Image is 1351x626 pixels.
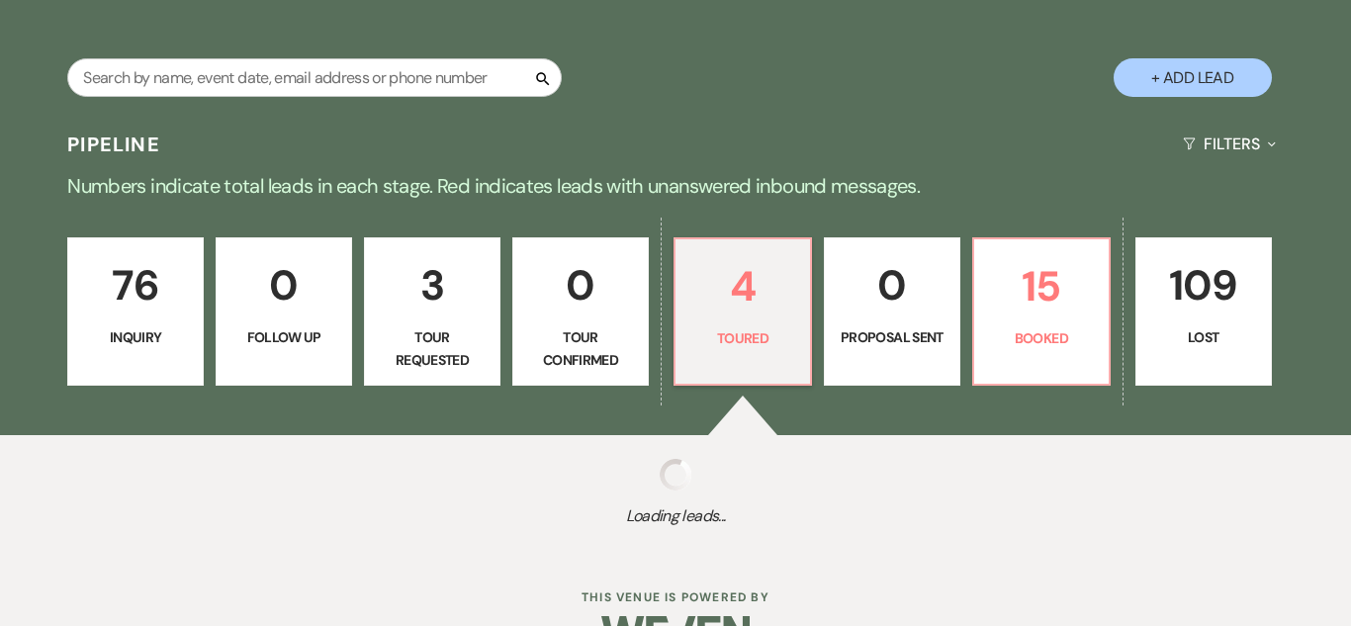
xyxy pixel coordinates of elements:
[216,237,352,386] a: 0Follow Up
[837,252,947,318] p: 0
[377,252,488,318] p: 3
[1148,252,1259,318] p: 109
[972,237,1111,386] a: 15Booked
[512,237,649,386] a: 0Tour Confirmed
[660,459,691,491] img: loading spinner
[80,252,191,318] p: 76
[837,326,947,348] p: Proposal Sent
[228,326,339,348] p: Follow Up
[80,326,191,348] p: Inquiry
[364,237,500,386] a: 3Tour Requested
[67,504,1283,528] span: Loading leads...
[1148,326,1259,348] p: Lost
[986,253,1097,319] p: 15
[687,253,798,319] p: 4
[377,326,488,371] p: Tour Requested
[1114,58,1272,97] button: + Add Lead
[986,327,1097,349] p: Booked
[1175,118,1283,170] button: Filters
[525,326,636,371] p: Tour Confirmed
[525,252,636,318] p: 0
[67,58,562,97] input: Search by name, event date, email address or phone number
[674,237,812,386] a: 4Toured
[67,131,160,158] h3: Pipeline
[67,237,204,386] a: 76Inquiry
[228,252,339,318] p: 0
[824,237,960,386] a: 0Proposal Sent
[1135,237,1272,386] a: 109Lost
[687,327,798,349] p: Toured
